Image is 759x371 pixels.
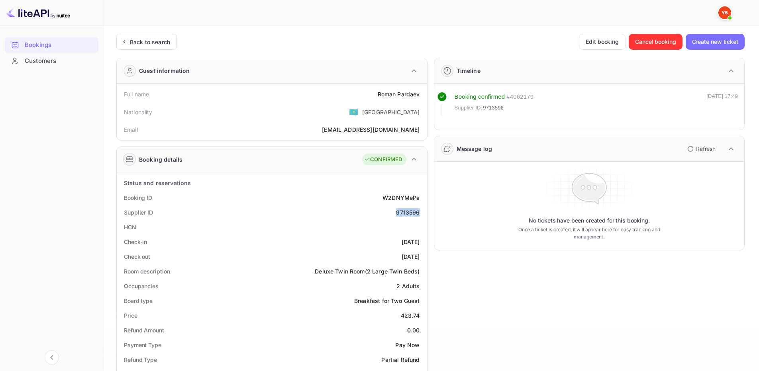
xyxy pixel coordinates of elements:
[124,355,157,364] div: Refund Type
[378,90,420,98] div: Roman Pardaev
[124,326,164,334] div: Refund Amount
[382,193,420,202] div: W2DNYMePa
[706,92,738,115] div: [DATE] 17:49
[124,193,152,202] div: Booking ID
[124,282,159,290] div: Occupancies
[395,341,420,349] div: Pay Now
[455,104,482,112] span: Supplier ID:
[483,104,504,112] span: 9713596
[457,144,492,153] div: Message log
[124,108,153,116] div: Nationality
[5,53,98,68] a: Customers
[696,144,716,153] p: Refresh
[354,297,420,305] div: Breakfast for Two Guest
[124,341,161,349] div: Payment Type
[315,267,420,275] div: Deluxe Twin Room(2 Large Twin Beds)
[402,238,420,246] div: [DATE]
[401,311,420,320] div: 423.74
[579,34,626,50] button: Edit booking
[6,6,70,19] img: LiteAPI logo
[629,34,683,50] button: Cancel booking
[139,155,182,164] div: Booking details
[124,179,191,187] div: Status and reservations
[124,208,153,217] div: Supplier ID
[139,66,190,75] div: Guest information
[124,90,149,98] div: Full name
[402,252,420,261] div: [DATE]
[124,223,136,231] div: HCN
[396,282,420,290] div: 2 Adults
[362,108,420,116] div: [GEOGRAPHIC_DATA]
[5,53,98,69] div: Customers
[130,38,170,46] div: Back to search
[45,350,59,365] button: Collapse navigation
[364,156,402,164] div: CONFIRMED
[25,41,94,50] div: Bookings
[322,125,420,134] div: [EMAIL_ADDRESS][DOMAIN_NAME]
[455,92,505,102] div: Booking confirmed
[124,252,150,261] div: Check out
[124,125,138,134] div: Email
[25,57,94,66] div: Customers
[5,37,98,52] a: Bookings
[686,34,745,50] button: Create new ticket
[124,297,153,305] div: Board type
[5,37,98,53] div: Bookings
[683,143,719,155] button: Refresh
[124,267,170,275] div: Room description
[529,217,650,225] p: No tickets have been created for this booking.
[506,226,673,240] p: Once a ticket is created, it will appear here for easy tracking and management.
[124,238,147,246] div: Check-in
[718,6,731,19] img: Yandex Support
[407,326,420,334] div: 0.00
[381,355,420,364] div: Partial Refund
[349,105,358,119] span: United States
[457,66,481,75] div: Timeline
[506,92,533,102] div: # 4062179
[124,311,137,320] div: Price
[396,208,420,217] div: 9713596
